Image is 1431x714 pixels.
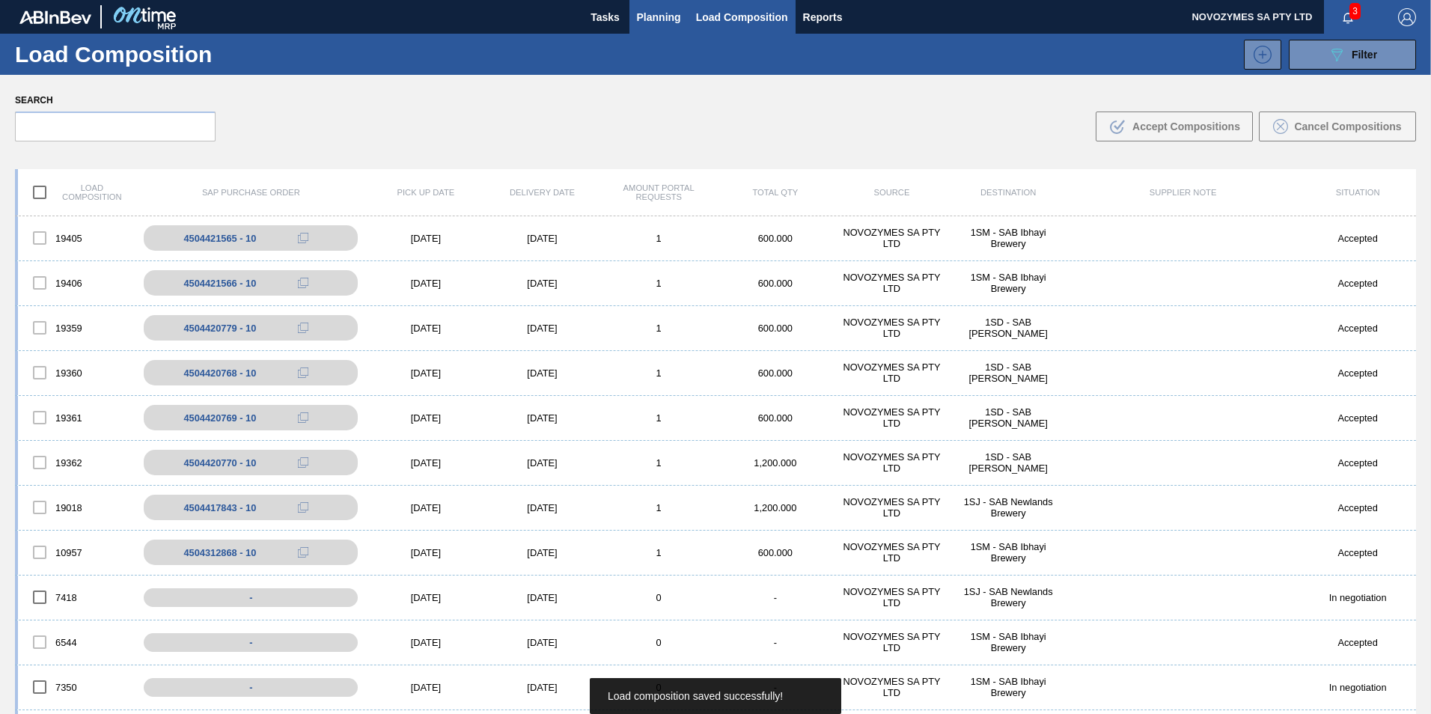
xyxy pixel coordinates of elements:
[18,402,135,433] div: 19361
[717,412,834,424] div: 600.000
[950,272,1067,294] div: 1SM - SAB Ibhayi Brewery
[18,222,135,254] div: 19405
[484,412,601,424] div: [DATE]
[367,412,484,424] div: [DATE]
[1132,120,1240,132] span: Accept Compositions
[484,592,601,603] div: [DATE]
[600,457,717,469] div: 1
[484,502,601,513] div: [DATE]
[1299,323,1416,334] div: Accepted
[183,547,256,558] div: 4504312868 - 10
[717,188,834,197] div: Total Qty
[950,586,1067,608] div: 1SJ - SAB Newlands Brewery
[135,188,367,197] div: SAP Purchase Order
[183,233,256,244] div: 4504421565 - 10
[288,543,318,561] div: Copy
[183,412,256,424] div: 4504420769 - 10
[288,454,318,472] div: Copy
[484,323,601,334] div: [DATE]
[1236,40,1281,70] div: New Load Composition
[600,183,717,201] div: Amount Portal Requests
[1299,412,1416,424] div: Accepted
[18,671,135,703] div: 7350
[834,451,951,474] div: NOVOZYMES SA PTY LTD
[288,274,318,292] div: Copy
[288,498,318,516] div: Copy
[144,588,358,607] div: -
[1299,457,1416,469] div: Accepted
[600,502,717,513] div: 1
[950,188,1067,197] div: Destination
[18,492,135,523] div: 19018
[484,278,601,289] div: [DATE]
[18,626,135,658] div: 6544
[1349,3,1361,19] span: 3
[1294,120,1401,132] span: Cancel Compositions
[834,586,951,608] div: NOVOZYMES SA PTY LTD
[367,502,484,513] div: [DATE]
[15,90,216,112] label: Search
[950,676,1067,698] div: 1SM - SAB Ibhayi Brewery
[1096,112,1253,141] button: Accept Compositions
[803,8,843,26] span: Reports
[18,537,135,568] div: 10957
[367,188,484,197] div: Pick up Date
[367,682,484,693] div: [DATE]
[834,317,951,339] div: NOVOZYMES SA PTY LTD
[367,547,484,558] div: [DATE]
[950,631,1067,653] div: 1SM - SAB Ibhayi Brewery
[717,592,834,603] div: -
[367,367,484,379] div: [DATE]
[1299,682,1416,693] div: In negotiation
[600,412,717,424] div: 1
[717,233,834,244] div: 600.000
[367,233,484,244] div: [DATE]
[1299,278,1416,289] div: Accepted
[717,323,834,334] div: 600.000
[1299,188,1416,197] div: Situation
[1299,233,1416,244] div: Accepted
[600,547,717,558] div: 1
[18,267,135,299] div: 19406
[717,502,834,513] div: 1,200.000
[1299,592,1416,603] div: In negotiation
[834,406,951,429] div: NOVOZYMES SA PTY LTD
[1352,49,1377,61] span: Filter
[717,367,834,379] div: 600.000
[950,451,1067,474] div: 1SD - SAB Rosslyn Brewery
[18,447,135,478] div: 19362
[1289,40,1416,70] button: Filter
[608,690,783,702] span: Load composition saved successfully!
[484,547,601,558] div: [DATE]
[834,272,951,294] div: NOVOZYMES SA PTY LTD
[717,547,834,558] div: 600.000
[19,10,91,24] img: TNhmsLtSVTkK8tSr43FrP2fwEKptu5GPRR3wAAAABJRU5ErkJggg==
[834,361,951,384] div: NOVOZYMES SA PTY LTD
[367,457,484,469] div: [DATE]
[367,278,484,289] div: [DATE]
[1398,8,1416,26] img: Logout
[183,457,256,469] div: 4504420770 - 10
[144,633,358,652] div: -
[637,8,681,26] span: Planning
[367,592,484,603] div: [DATE]
[15,46,262,63] h1: Load Composition
[600,367,717,379] div: 1
[834,541,951,564] div: NOVOZYMES SA PTY LTD
[950,227,1067,249] div: 1SM - SAB Ibhayi Brewery
[950,496,1067,519] div: 1SJ - SAB Newlands Brewery
[183,323,256,334] div: 4504420779 - 10
[600,233,717,244] div: 1
[600,278,717,289] div: 1
[484,457,601,469] div: [DATE]
[367,637,484,648] div: [DATE]
[367,323,484,334] div: [DATE]
[484,233,601,244] div: [DATE]
[183,278,256,289] div: 4504421566 - 10
[18,177,135,208] div: Load composition
[1299,547,1416,558] div: Accepted
[950,317,1067,339] div: 1SD - SAB Rosslyn Brewery
[288,409,318,427] div: Copy
[600,323,717,334] div: 1
[589,8,622,26] span: Tasks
